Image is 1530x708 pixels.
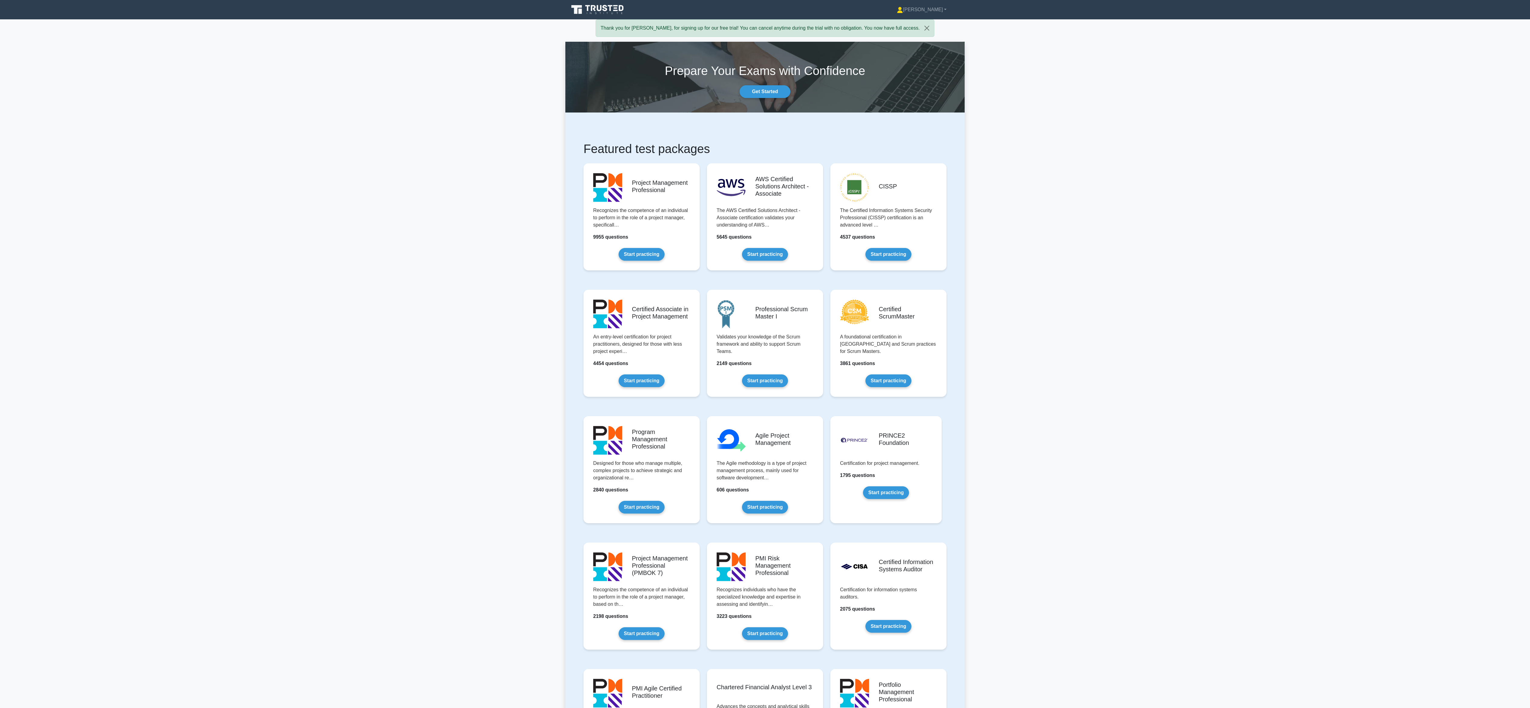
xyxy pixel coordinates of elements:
[865,248,911,261] a: Start practicing
[882,4,961,16] a: [PERSON_NAME]
[619,501,664,514] a: Start practicing
[865,374,911,387] a: Start practicing
[742,374,788,387] a: Start practicing
[920,20,934,37] button: Close
[565,64,965,78] h1: Prepare Your Exams with Confidence
[740,85,790,98] a: Get Started
[619,248,664,261] a: Start practicing
[584,142,946,156] h1: Featured test packages
[742,627,788,640] a: Start practicing
[865,620,911,633] a: Start practicing
[742,248,788,261] a: Start practicing
[863,486,909,499] a: Start practicing
[596,19,935,37] div: Thank you for [PERSON_NAME], for signing up for our free trial! You can cancel anytime during the...
[619,627,664,640] a: Start practicing
[619,374,664,387] a: Start practicing
[742,501,788,514] a: Start practicing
